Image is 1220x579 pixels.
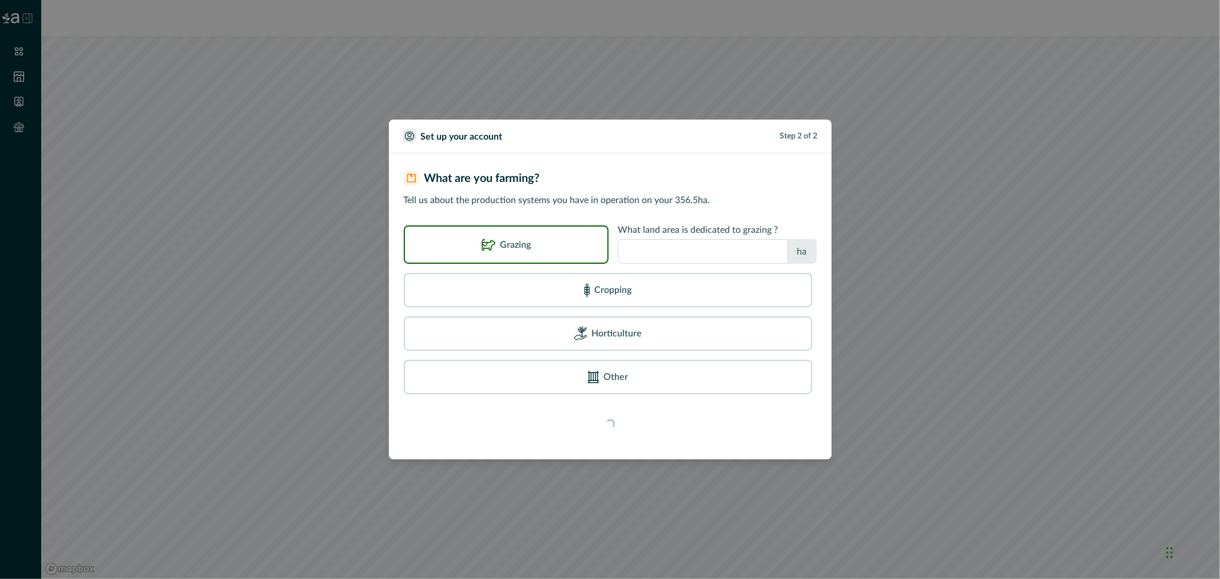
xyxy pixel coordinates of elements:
p: Set up your account [421,130,503,144]
p: Horticulture [592,327,642,340]
p: Other [604,370,629,384]
p: What land area is dedicated to grazing ? [618,225,817,235]
h2: What are you farming? [424,172,540,185]
p: Grazing [500,238,531,252]
p: Tell us about the production systems you have in operation on your 356.5 ha. [404,193,817,207]
p: Cropping [595,283,632,297]
div: ha [788,239,817,264]
div: Drag [1166,536,1173,570]
p: Step 2 of 2 [780,130,818,142]
iframe: Chat Widget [1163,524,1220,579]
